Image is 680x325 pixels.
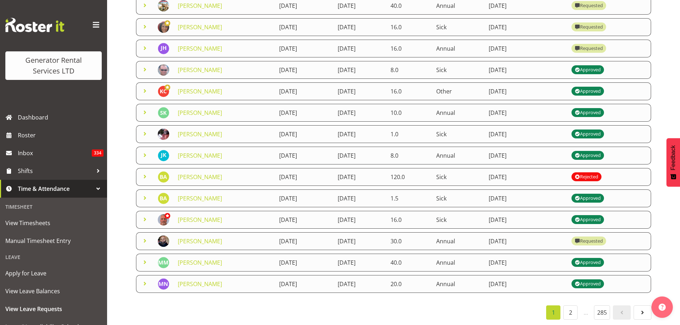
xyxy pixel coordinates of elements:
[5,18,64,32] img: Rosterit website logo
[333,18,386,36] td: [DATE]
[432,18,485,36] td: Sick
[18,112,104,123] span: Dashboard
[5,268,102,279] span: Apply for Leave
[2,282,105,300] a: View Leave Balances
[178,280,222,288] a: [PERSON_NAME]
[275,211,334,229] td: [DATE]
[386,168,432,186] td: 120.0
[178,87,222,95] a: [PERSON_NAME]
[484,254,567,271] td: [DATE]
[18,130,104,141] span: Roster
[484,211,567,229] td: [DATE]
[484,104,567,122] td: [DATE]
[158,64,169,76] img: mike-chalmers5aea7dde9aa2cae466a75e1e74609601.png
[275,189,334,207] td: [DATE]
[333,275,386,293] td: [DATE]
[158,86,169,97] img: kay-campbell10429.jpg
[158,171,169,183] img: brandon-adonis9902.jpg
[484,232,567,250] td: [DATE]
[386,104,432,122] td: 10.0
[333,61,386,79] td: [DATE]
[333,232,386,250] td: [DATE]
[158,128,169,140] img: rob-ryand5211ed3f20840c58f2c2fac6bd30c65.png
[18,148,92,158] span: Inbox
[432,254,485,271] td: Annual
[575,215,600,224] div: Approved
[158,257,169,268] img: michael-marshall176.jpg
[386,254,432,271] td: 40.0
[386,147,432,164] td: 8.0
[12,55,95,76] div: Generator Rental Services LTD
[18,166,93,176] span: Shifts
[386,18,432,36] td: 16.0
[432,40,485,57] td: Annual
[484,168,567,186] td: [DATE]
[575,1,603,10] div: Requested
[432,82,485,100] td: Other
[178,130,222,138] a: [PERSON_NAME]
[575,66,600,74] div: Approved
[432,211,485,229] td: Sick
[275,168,334,186] td: [DATE]
[386,232,432,250] td: 30.0
[2,250,105,264] div: Leave
[92,149,104,157] span: 334
[575,44,603,53] div: Requested
[158,21,169,33] img: katherine-lothianc04ae7ec56208e078627d80ad3866cf0.png
[484,147,567,164] td: [DATE]
[432,104,485,122] td: Annual
[158,150,169,161] img: james-kim10446.jpg
[333,82,386,100] td: [DATE]
[575,237,603,245] div: Requested
[432,125,485,143] td: Sick
[2,264,105,282] a: Apply for Leave
[386,61,432,79] td: 8.0
[575,130,600,138] div: Approved
[178,194,222,202] a: [PERSON_NAME]
[275,104,334,122] td: [DATE]
[2,199,105,214] div: Timesheet
[575,173,598,181] div: Rejected
[484,18,567,36] td: [DATE]
[333,211,386,229] td: [DATE]
[275,18,334,36] td: [DATE]
[484,82,567,100] td: [DATE]
[386,275,432,293] td: 20.0
[432,168,485,186] td: Sick
[333,125,386,143] td: [DATE]
[666,138,680,187] button: Feedback - Show survey
[432,61,485,79] td: Sick
[386,211,432,229] td: 16.0
[386,82,432,100] td: 16.0
[2,214,105,232] a: View Timesheets
[484,61,567,79] td: [DATE]
[432,147,485,164] td: Annual
[275,147,334,164] td: [DATE]
[275,275,334,293] td: [DATE]
[158,278,169,290] img: mina-nomani178.jpg
[178,45,222,52] a: [PERSON_NAME]
[484,275,567,293] td: [DATE]
[275,40,334,57] td: [DATE]
[575,87,600,96] div: Approved
[432,232,485,250] td: Annual
[333,104,386,122] td: [DATE]
[594,305,610,320] a: 285
[178,173,222,181] a: [PERSON_NAME]
[178,109,222,117] a: [PERSON_NAME]
[158,107,169,118] img: stephen-kennedy2327.jpg
[575,194,600,203] div: Approved
[575,108,600,117] div: Approved
[158,43,169,54] img: james-hilhorst5206.jpg
[670,145,676,170] span: Feedback
[178,2,222,10] a: [PERSON_NAME]
[575,258,600,267] div: Approved
[563,305,578,320] a: 2
[386,125,432,143] td: 1.0
[2,232,105,250] a: Manual Timesheet Entry
[178,237,222,245] a: [PERSON_NAME]
[5,235,102,246] span: Manual Timesheet Entry
[659,304,666,311] img: help-xxl-2.png
[158,214,169,225] img: dave-wallaced2e02bf5a44ca49c521115b89c5c4806.png
[333,189,386,207] td: [DATE]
